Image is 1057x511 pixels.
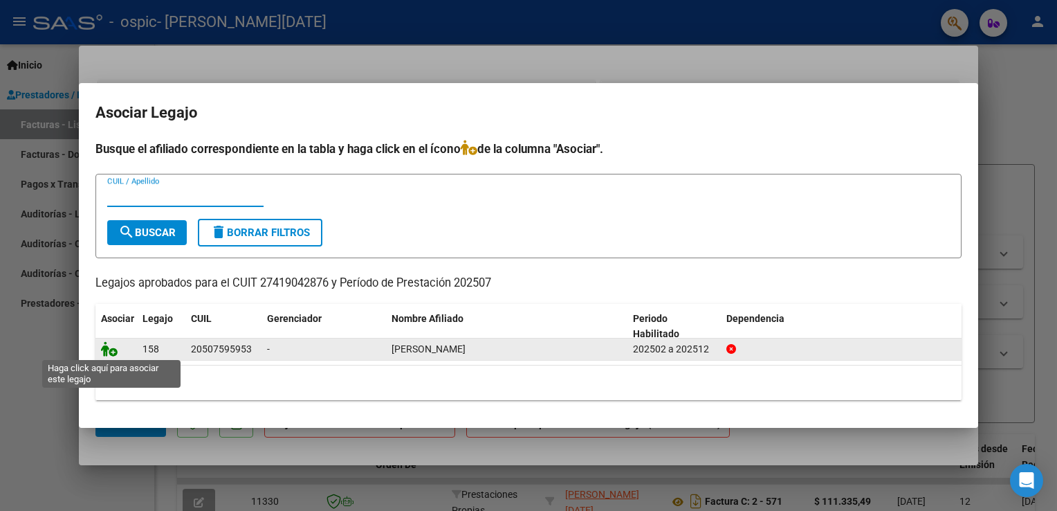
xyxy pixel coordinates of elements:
span: Periodo Habilitado [633,313,679,340]
span: Borrar Filtros [210,226,310,239]
span: Dependencia [726,313,784,324]
datatable-header-cell: Legajo [137,304,185,350]
div: 1 registros [95,366,962,400]
div: 202502 a 202512 [633,341,715,357]
mat-icon: search [118,224,135,240]
span: 158 [143,343,159,355]
datatable-header-cell: Gerenciador [261,304,386,350]
div: 20507595953 [191,341,252,357]
div: Open Intercom Messenger [1010,464,1043,497]
span: Buscar [118,226,176,239]
span: Nombre Afiliado [392,313,463,324]
span: CUIL [191,313,212,324]
button: Buscar [107,220,187,245]
datatable-header-cell: Dependencia [721,304,962,350]
span: Gerenciador [267,313,322,324]
datatable-header-cell: Nombre Afiliado [386,304,627,350]
span: Legajo [143,313,173,324]
span: - [267,343,270,355]
datatable-header-cell: Periodo Habilitado [627,304,721,350]
datatable-header-cell: Asociar [95,304,137,350]
p: Legajos aprobados para el CUIT 27419042876 y Período de Prestación 202507 [95,275,962,292]
button: Borrar Filtros [198,219,322,246]
mat-icon: delete [210,224,227,240]
datatable-header-cell: CUIL [185,304,261,350]
span: Asociar [101,313,134,324]
span: GIRALDI MATIAS JESUS [392,343,466,355]
h2: Asociar Legajo [95,100,962,126]
h4: Busque el afiliado correspondiente en la tabla y haga click en el ícono de la columna "Asociar". [95,140,962,158]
